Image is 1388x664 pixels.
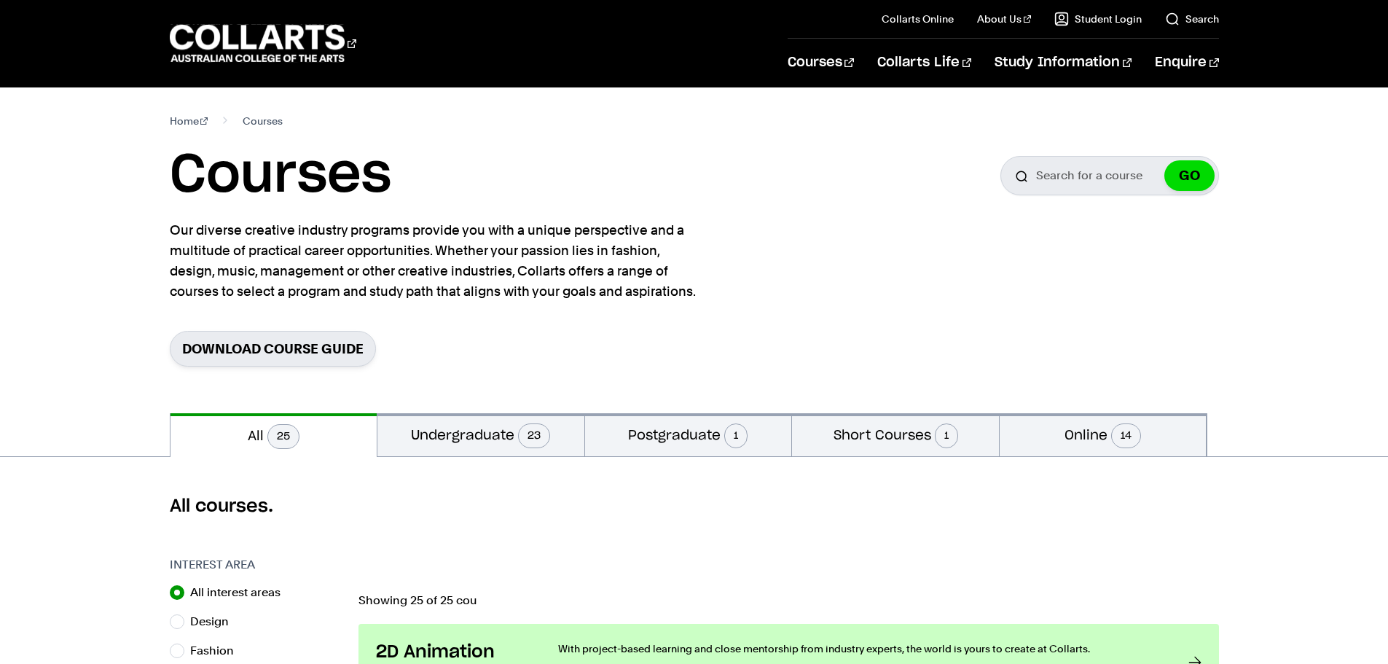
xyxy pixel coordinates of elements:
p: Our diverse creative industry programs provide you with a unique perspective and a multitude of p... [170,220,702,302]
label: Design [190,612,240,632]
span: 14 [1111,423,1141,448]
span: 23 [518,423,550,448]
a: Courses [788,39,854,87]
a: Enquire [1155,39,1218,87]
h3: Interest Area [170,556,344,574]
label: All interest areas [190,582,292,603]
h3: 2D Animation [376,641,529,663]
a: Study Information [995,39,1132,87]
span: 25 [267,424,299,449]
span: Courses [243,111,283,131]
h1: Courses [170,143,391,208]
p: Showing 25 of 25 cou [358,595,1219,606]
button: Undergraduate23 [377,413,584,456]
a: Home [170,111,208,131]
a: Download Course Guide [170,331,376,367]
button: All25 [170,413,377,457]
a: Collarts Life [877,39,971,87]
a: Search [1165,12,1219,26]
button: GO [1164,160,1215,191]
span: 1 [935,423,958,448]
h2: All courses. [170,495,1219,518]
label: Fashion [190,641,246,661]
a: About Us [977,12,1031,26]
button: Postgraduate1 [585,413,792,456]
input: Search for a course [1000,156,1219,195]
span: 1 [724,423,748,448]
button: Short Courses1 [792,413,999,456]
button: Online14 [1000,413,1207,456]
a: Collarts Online [882,12,954,26]
a: Student Login [1054,12,1142,26]
p: With project-based learning and close mentorship from industry experts, the world is yours to cre... [558,641,1159,656]
div: Go to homepage [170,23,356,64]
